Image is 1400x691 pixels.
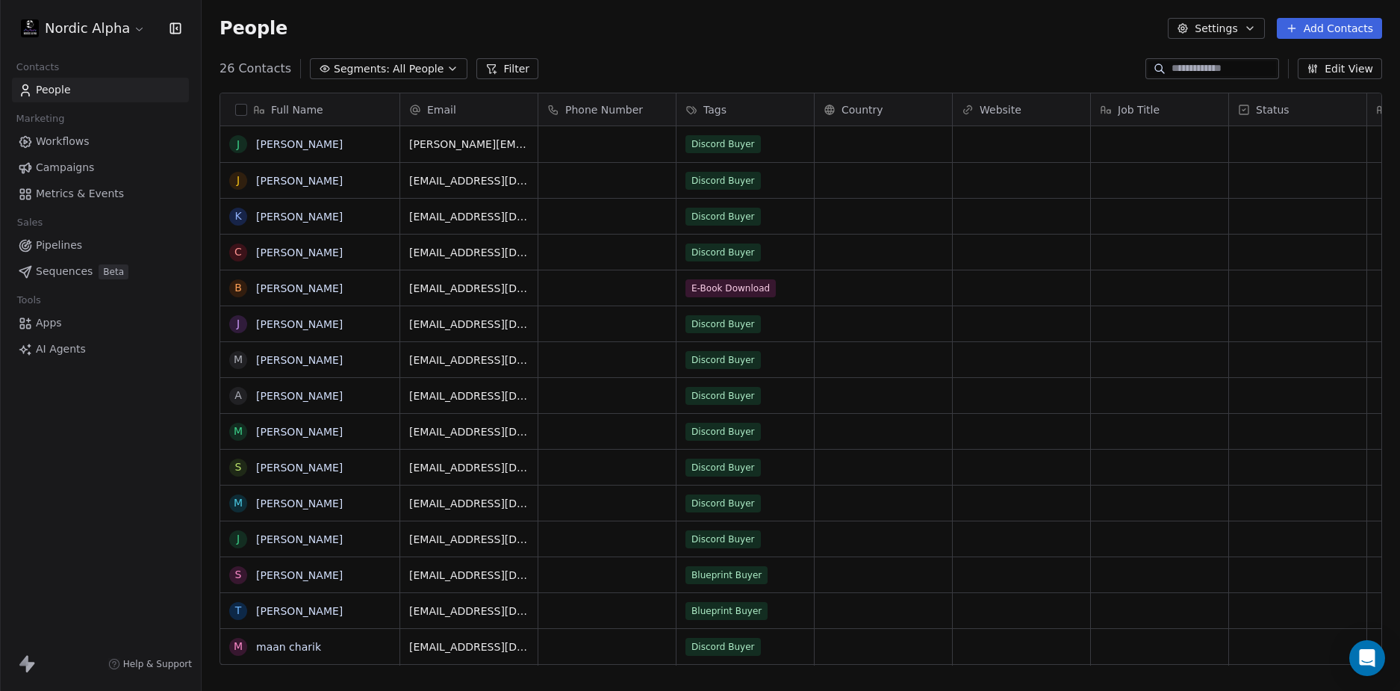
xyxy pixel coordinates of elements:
span: [EMAIL_ADDRESS][DOMAIN_NAME] [409,460,529,475]
span: Blueprint Buyer [685,602,768,620]
span: Tags [703,102,727,117]
a: maan charik [256,641,321,653]
span: [EMAIL_ADDRESS][DOMAIN_NAME] [409,281,529,296]
a: [PERSON_NAME] [256,605,343,617]
span: Status [1256,102,1289,117]
span: Pipelines [36,238,82,253]
a: SequencesBeta [12,259,189,284]
img: Nordic%20Alpha%20Discord%20Icon.png [21,19,39,37]
span: AI Agents [36,341,86,357]
a: [PERSON_NAME] [256,211,343,223]
span: All People [393,61,444,77]
span: People [36,82,71,98]
div: Phone Number [538,93,676,126]
button: Settings [1168,18,1264,39]
span: People [220,17,287,40]
a: Workflows [12,129,189,154]
span: 26 Contacts [220,60,291,78]
div: J [237,531,240,547]
a: [PERSON_NAME] [256,426,343,438]
div: M [234,495,243,511]
a: [PERSON_NAME] [256,462,343,474]
span: [EMAIL_ADDRESS][DOMAIN_NAME] [409,424,529,439]
div: J [237,316,240,332]
a: [PERSON_NAME] [256,498,343,509]
a: Metrics & Events [12,182,189,206]
button: Filter [476,58,538,79]
div: J [237,137,240,152]
button: Edit View [1298,58,1382,79]
span: Nordic Alpha [45,19,130,38]
button: Nordic Alpha [18,16,149,41]
span: Workflows [36,134,90,149]
button: Add Contacts [1277,18,1382,39]
div: K [234,208,241,224]
span: Discord Buyer [685,244,761,261]
span: E-Book Download [685,279,776,297]
span: [EMAIL_ADDRESS][DOMAIN_NAME] [409,388,529,403]
a: [PERSON_NAME] [256,247,343,258]
span: Metrics & Events [36,186,124,202]
div: J [237,173,240,188]
a: [PERSON_NAME] [256,390,343,402]
a: Pipelines [12,233,189,258]
span: Discord Buyer [685,387,761,405]
span: [EMAIL_ADDRESS][DOMAIN_NAME] [409,209,529,224]
a: Help & Support [108,658,192,670]
div: Website [953,93,1090,126]
div: Open Intercom Messenger [1349,640,1385,676]
span: Phone Number [565,102,643,117]
span: Discord Buyer [685,208,761,226]
span: [EMAIL_ADDRESS][DOMAIN_NAME] [409,245,529,260]
span: Country [841,102,883,117]
div: Status [1229,93,1366,126]
span: [EMAIL_ADDRESS][DOMAIN_NAME] [409,173,529,188]
span: Full Name [271,102,323,117]
span: [EMAIL_ADDRESS][DOMAIN_NAME] [409,496,529,511]
span: [EMAIL_ADDRESS][DOMAIN_NAME] [409,639,529,654]
span: Discord Buyer [685,172,761,190]
div: grid [220,126,400,666]
div: T [235,603,242,619]
span: [EMAIL_ADDRESS][DOMAIN_NAME] [409,353,529,368]
span: Discord Buyer [685,315,761,333]
span: [EMAIL_ADDRESS][DOMAIN_NAME] [409,532,529,547]
a: [PERSON_NAME] [256,533,343,545]
span: Discord Buyer [685,423,761,441]
span: Apps [36,315,62,331]
div: Email [400,93,538,126]
div: Job Title [1091,93,1228,126]
span: Tools [10,289,47,312]
span: Discord Buyer [685,135,761,153]
span: Contacts [10,56,66,78]
div: Country [815,93,952,126]
span: Sales [10,211,49,234]
span: Discord Buyer [685,638,761,656]
span: [EMAIL_ADDRESS][DOMAIN_NAME] [409,604,529,619]
a: [PERSON_NAME] [256,138,343,150]
div: M [234,424,243,439]
span: Blueprint Buyer [685,566,768,584]
div: Tags [676,93,814,126]
div: B [234,280,242,296]
div: C [234,244,242,260]
span: Email [427,102,456,117]
span: Website [980,102,1021,117]
a: [PERSON_NAME] [256,569,343,581]
a: AI Agents [12,337,189,362]
span: Campaigns [36,160,94,176]
a: Campaigns [12,155,189,180]
a: Apps [12,311,189,335]
a: [PERSON_NAME] [256,282,343,294]
span: Help & Support [123,658,192,670]
span: Marketing [10,108,71,130]
span: Sequences [36,264,93,279]
span: Segments: [334,61,390,77]
div: Full Name [220,93,399,126]
div: m [234,639,243,654]
span: [PERSON_NAME][EMAIL_ADDRESS][DOMAIN_NAME] [409,137,529,152]
span: Discord Buyer [685,495,761,512]
a: People [12,78,189,102]
div: S [235,567,242,583]
div: A [234,388,242,403]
